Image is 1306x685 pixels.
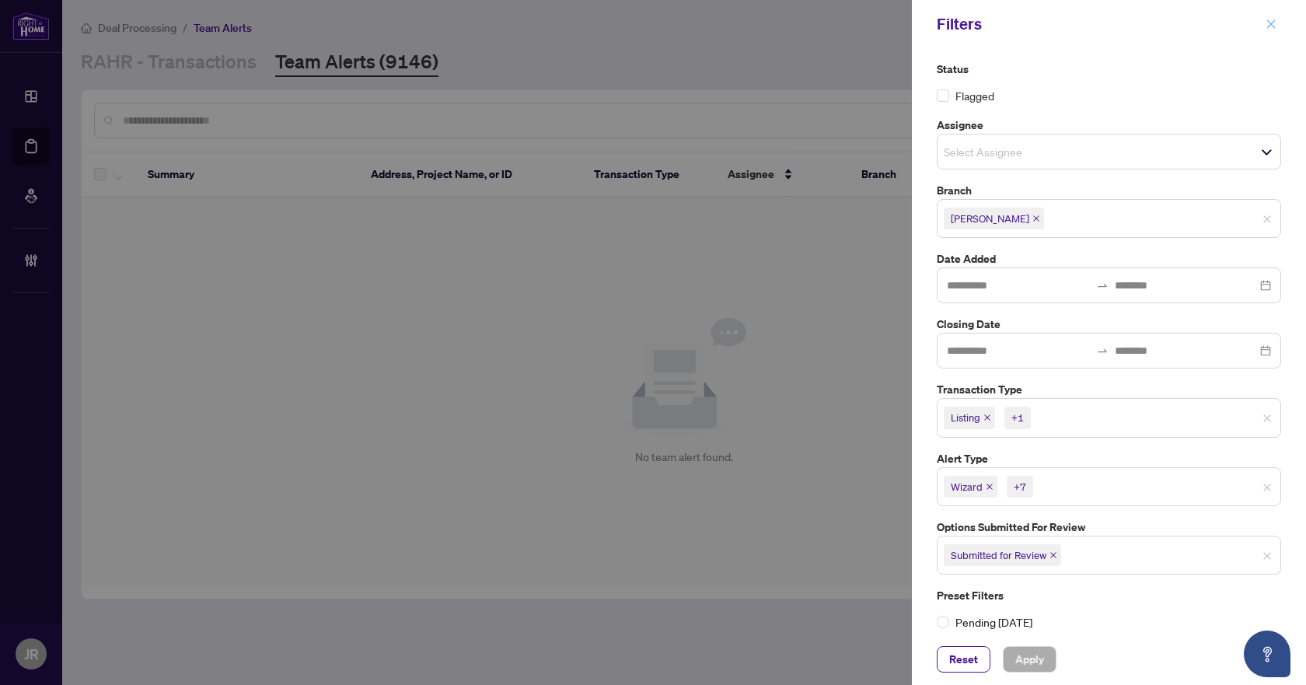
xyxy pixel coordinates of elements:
span: Vaughan [944,208,1044,229]
div: +1 [1011,410,1024,425]
span: close [1262,215,1272,224]
button: Reset [937,646,990,673]
label: Transaction Type [937,381,1281,398]
span: close [1049,551,1057,559]
label: Status [937,61,1281,78]
span: swap-right [1096,279,1109,292]
button: Apply [1003,646,1056,673]
span: Submitted for Review [951,547,1046,563]
span: close [1262,414,1272,423]
span: to [1096,279,1109,292]
button: Open asap [1244,631,1290,677]
label: Alert Type [937,450,1281,467]
span: close [986,483,993,491]
span: Listing [951,410,980,425]
span: Submitted for Review [944,544,1061,566]
span: Wizard [944,476,997,498]
label: Assignee [937,117,1281,134]
span: Reset [949,647,978,672]
label: Date Added [937,250,1281,267]
span: close [1266,19,1276,30]
span: Listing [944,407,995,428]
label: Closing Date [937,316,1281,333]
span: Flagged [955,87,994,104]
span: [PERSON_NAME] [951,211,1029,226]
span: swap-right [1096,344,1109,357]
span: close [1262,551,1272,561]
label: Options Submitted for Review [937,519,1281,536]
span: close [1262,483,1272,492]
div: Filters [937,12,1261,36]
span: close [983,414,991,421]
div: +7 [1014,479,1026,495]
label: Branch [937,182,1281,199]
span: Pending [DATE] [949,613,1039,631]
label: Preset Filters [937,587,1281,604]
span: close [1032,215,1040,222]
span: to [1096,344,1109,357]
span: Wizard [951,479,983,495]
